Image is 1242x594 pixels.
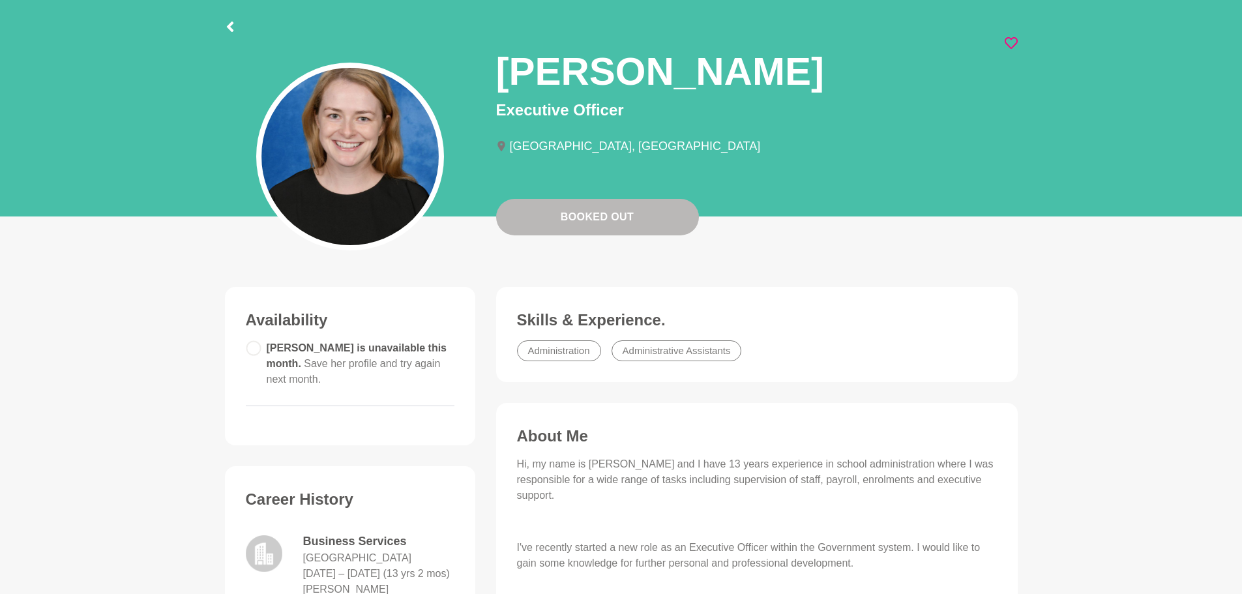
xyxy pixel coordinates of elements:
p: Executive Officer [496,98,1018,122]
dd: [GEOGRAPHIC_DATA] [303,550,412,566]
h3: Career History [246,490,454,509]
h3: Skills & Experience. [517,310,997,330]
p: I've recently started a new role as an Executive Officer within the Government system. I would li... [517,540,997,571]
h3: Availability [246,310,454,330]
span: Save her profile and try again next month. [267,358,441,385]
h1: [PERSON_NAME] [496,47,824,96]
span: [PERSON_NAME] is unavailable this month. [267,342,447,385]
p: Hi, my name is [PERSON_NAME] and I have 13 years experience in school administration where I was ... [517,456,997,503]
dd: Business Services [303,533,454,550]
img: logo [246,535,282,572]
h3: About Me [517,426,997,446]
dd: 2012 – 2025 (13 yrs 2 mos) [303,566,450,582]
time: [DATE] – [DATE] (13 yrs 2 mos) [303,568,450,579]
li: [GEOGRAPHIC_DATA], [GEOGRAPHIC_DATA] [496,140,771,152]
